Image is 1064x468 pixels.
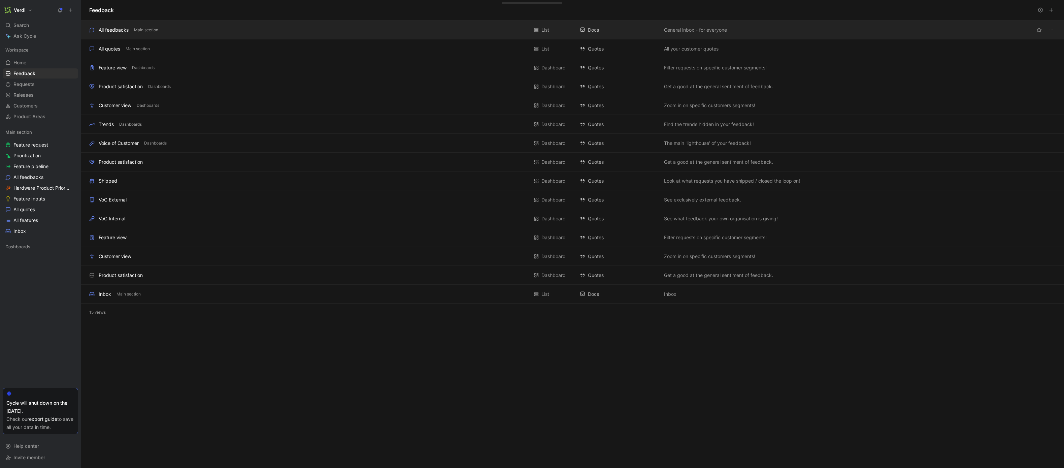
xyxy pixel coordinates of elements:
div: Quotes [580,158,657,166]
span: Find the trends hidden in your feedback! [664,120,754,128]
span: All feedbacks [13,174,43,181]
span: Get a good at the general sentiment of feedback. [664,271,773,279]
div: Dashboard [541,233,566,242]
a: Customers [3,101,78,111]
button: Zoom in on specific customers segments! [663,252,757,260]
div: Dashboard [541,177,566,185]
span: Zoom in on specific customers segments! [664,101,755,110]
div: Product satisfactionDashboardsDashboard QuotesGet a good at the general sentiment of feedback.Vie... [81,77,1064,96]
div: Dashboard [541,158,566,166]
button: Main section [115,291,142,297]
button: Main section [133,27,160,33]
div: Customer view [99,252,131,260]
button: Look at what requests you have shipped / closed the loop on! [663,177,801,185]
div: Product satisfaction [99,158,143,166]
button: Get a good at the general sentiment of feedback. [663,271,774,279]
span: Requests [13,81,35,88]
span: Workspace [5,46,29,53]
div: VoC External [99,196,127,204]
div: VoC ExternalDashboard QuotesSee exclusively external feedback.View actions [81,190,1064,209]
a: All features [3,215,78,225]
span: Help center [13,443,39,449]
span: Feature pipeline [13,163,48,170]
div: Voice of Customer [99,139,139,147]
img: Verdi [4,7,11,13]
span: All features [13,217,38,224]
div: Product satisfactionDashboard QuotesGet a good at the general sentiment of feedback.View actions [81,153,1064,171]
a: All feedbacks [3,172,78,182]
span: Dashboards [148,83,171,90]
span: Dashboards [5,243,30,250]
div: Dashboard [541,139,566,147]
span: Main section [134,27,158,33]
button: General inbox - for everyone [663,26,728,34]
span: Home [13,59,26,66]
div: Quotes [580,64,657,72]
div: Product satisfaction [99,271,143,279]
h1: Feedback [89,6,114,14]
span: Dashboards [144,140,167,147]
div: Cycle will shut down on the [DATE]. [6,399,74,415]
div: Quotes [580,101,657,110]
div: Dashboard [541,196,566,204]
div: Customer viewDashboardsDashboard QuotesZoom in on specific customers segments!View actions [81,96,1064,115]
a: Requests [3,79,78,89]
div: Quotes [580,252,657,260]
button: Filter requests on specific customer segments! [663,233,768,242]
button: Inbox [663,290,678,298]
span: Releases [13,92,34,98]
span: Hardware Product Prioritization [13,185,70,191]
button: See exclusively external feedback. [663,196,742,204]
a: Feedback [3,68,78,79]
div: Quotes [580,83,657,91]
span: Search [13,21,29,29]
button: Get a good at the general sentiment of feedback. [663,158,774,166]
div: VoC InternalDashboard QuotesSee what feedback your own organisation is giving!View actions [81,209,1064,228]
div: Feature viewDashboardsDashboard QuotesFilter requests on specific customer segments!View actions [81,58,1064,77]
button: Dashboards [143,140,168,146]
span: Inbox [13,228,26,235]
div: Dashboard [541,252,566,260]
span: Feature Inputs [13,195,45,202]
div: Quotes [580,233,657,242]
span: Prioritization [13,152,41,159]
div: All feedbacksMain sectionList DocsGeneral inbox - for everyoneView actions [81,21,1064,39]
a: Hardware Product Prioritization [3,183,78,193]
a: All quotes [3,205,78,215]
span: Filter requests on specific customer segments! [664,64,767,72]
div: TrendsDashboardsDashboard QuotesFind the trends hidden in your feedback!View actions [81,115,1064,134]
div: Dashboard [541,64,566,72]
div: Main sectionFeature requestPrioritizationFeature pipelineAll feedbacksHardware Product Prioritiza... [3,127,78,236]
button: See what feedback your own organisation is giving! [663,215,779,223]
a: Feature Inputs [3,194,78,204]
div: Inbox [99,290,111,298]
a: export guide [29,416,57,422]
a: Feature request [3,140,78,150]
span: General inbox - for everyone [664,26,727,34]
a: Home [3,58,78,68]
span: Main section [117,291,141,298]
div: Quotes [580,139,657,147]
div: Workspace [3,45,78,55]
div: Quotes [580,271,657,279]
button: All your customer quotes [663,45,720,53]
div: Dashboard [541,215,566,223]
button: Dashboards [131,65,156,71]
div: Docs [580,290,657,298]
div: VoC Internal [99,215,125,223]
button: Get a good at the general sentiment of feedback. [663,83,774,91]
div: Search [3,20,78,30]
button: Dashboards [147,84,172,90]
div: Customer viewDashboard QuotesZoom in on specific customers segments!View actions [81,247,1064,266]
div: Trends [99,120,114,128]
div: Quotes [580,215,657,223]
span: See exclusively external feedback. [664,196,741,204]
div: All quotes [99,45,120,53]
div: Dashboards [3,242,78,254]
div: ShippedDashboard QuotesLook at what requests you have shipped / closed the loop on!View actions [81,171,1064,190]
span: All your customer quotes [664,45,719,53]
span: Get a good at the general sentiment of feedback. [664,158,773,166]
span: Dashboards [132,64,155,71]
button: VerdiVerdi [3,5,34,15]
div: Feature viewDashboard QuotesFilter requests on specific customer segments!View actions [81,228,1064,247]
